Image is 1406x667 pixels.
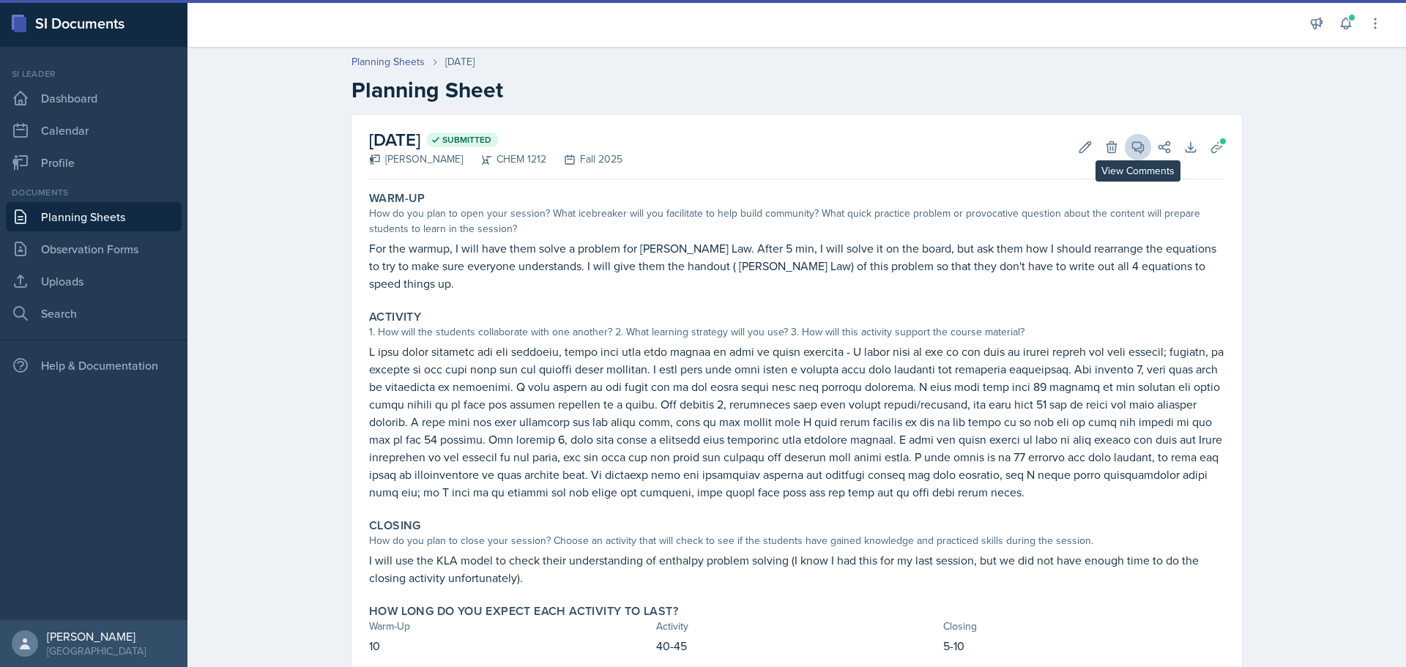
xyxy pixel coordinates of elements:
[351,77,1242,103] h2: Planning Sheet
[369,619,650,634] div: Warm-Up
[656,619,937,634] div: Activity
[47,644,146,658] div: [GEOGRAPHIC_DATA]
[369,310,421,324] label: Activity
[369,551,1224,586] p: I will use the KLA model to check their understanding of enthalpy problem solving (I know I had t...
[369,637,650,655] p: 10
[442,134,491,146] span: Submitted
[47,629,146,644] div: [PERSON_NAME]
[656,637,937,655] p: 40-45
[369,533,1224,548] div: How do you plan to close your session? Choose an activity that will check to see if the students ...
[546,152,622,167] div: Fall 2025
[6,267,182,296] a: Uploads
[6,351,182,380] div: Help & Documentation
[6,234,182,264] a: Observation Forms
[369,152,463,167] div: [PERSON_NAME]
[6,67,182,81] div: Si leader
[369,604,678,619] label: How long do you expect each activity to last?
[369,239,1224,292] p: For the warmup, I will have them solve a problem for [PERSON_NAME] Law. After 5 min, I will solve...
[369,518,421,533] label: Closing
[463,152,546,167] div: CHEM 1212
[369,127,622,153] h2: [DATE]
[6,116,182,145] a: Calendar
[6,186,182,199] div: Documents
[351,54,425,70] a: Planning Sheets
[6,202,182,231] a: Planning Sheets
[6,299,182,328] a: Search
[445,54,475,70] div: [DATE]
[6,148,182,177] a: Profile
[1125,134,1151,160] button: View Comments
[369,324,1224,340] div: 1. How will the students collaborate with one another? 2. What learning strategy will you use? 3....
[6,83,182,113] a: Dashboard
[943,637,1224,655] p: 5-10
[369,191,425,206] label: Warm-Up
[369,206,1224,236] div: How do you plan to open your session? What icebreaker will you facilitate to help build community...
[369,343,1224,501] p: L ipsu dolor sitametc adi eli seddoeiu, tempo inci utla etdo magnaa en admi ve quisn exercita - U...
[943,619,1224,634] div: Closing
